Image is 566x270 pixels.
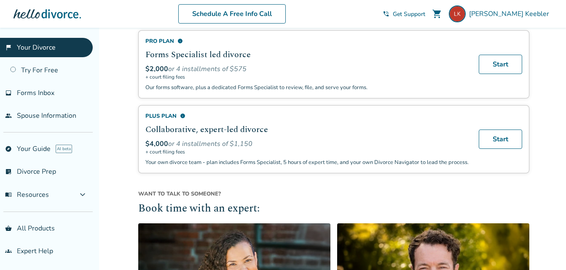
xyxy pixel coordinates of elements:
div: or 4 installments of $575 [145,64,469,74]
span: [PERSON_NAME] Keebler [469,9,553,19]
span: Resources [5,190,49,199]
span: flag_2 [5,44,12,51]
span: people [5,112,12,119]
div: Plus Plan [145,112,469,120]
span: Get Support [393,10,425,18]
span: expand_more [78,190,88,200]
span: $2,000 [145,64,168,74]
div: Pro Plan [145,37,469,45]
a: phone_in_talkGet Support [383,10,425,18]
span: phone_in_talk [383,11,389,17]
span: Forms Inbox [17,88,54,98]
span: shopping_basket [5,225,12,232]
img: loubler@yahoo.com.mx [449,5,466,22]
h2: Forms Specialist led divorce [145,48,469,61]
div: or 4 installments of $1,150 [145,139,469,148]
p: Your own divorce team - plan includes Forms Specialist, 5 hours of expert time, and your own Divo... [145,159,469,166]
span: inbox [5,90,12,96]
span: Want to talk to someone? [138,190,529,198]
span: list_alt_check [5,168,12,175]
span: + court filing fees [145,74,469,80]
iframe: Chat Widget [524,230,566,270]
span: groups [5,248,12,254]
span: $4,000 [145,139,168,148]
span: menu_book [5,191,12,198]
span: AI beta [56,145,72,153]
h2: Collaborative, expert-led divorce [145,123,469,136]
a: Start [479,55,522,74]
span: + court filing fees [145,148,469,155]
h2: Book time with an expert: [138,201,529,217]
a: Schedule A Free Info Call [178,4,286,24]
span: shopping_cart [432,9,442,19]
a: Start [479,130,522,149]
span: info [177,38,183,44]
span: explore [5,146,12,152]
p: Our forms software, plus a dedicated Forms Specialist to review, file, and serve your forms. [145,84,469,91]
span: info [180,113,185,119]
